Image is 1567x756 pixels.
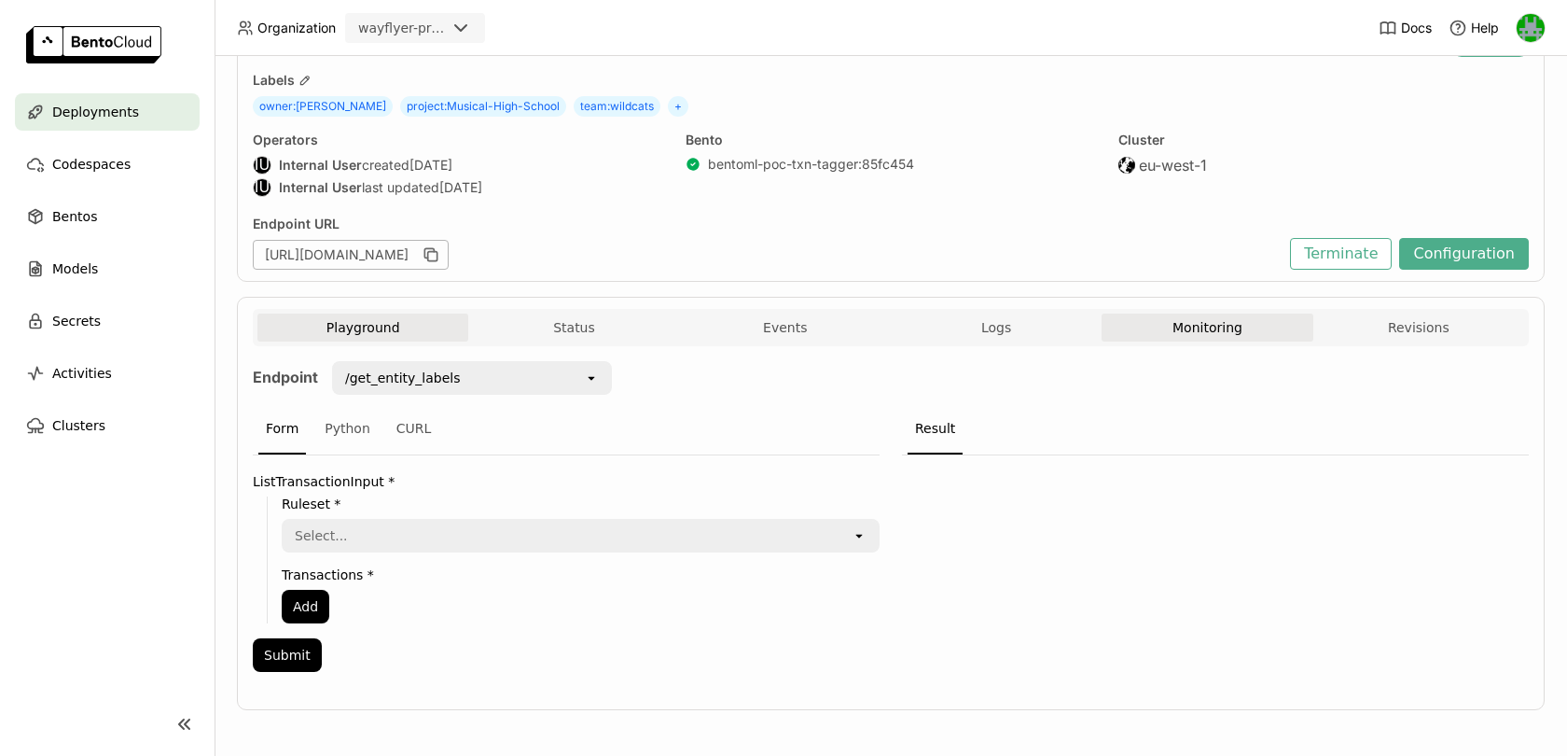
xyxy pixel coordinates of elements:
[257,20,336,36] span: Organization
[1401,20,1432,36] span: Docs
[680,314,891,342] button: Events
[439,179,482,196] span: [DATE]
[282,567,880,582] label: Transactions *
[257,314,468,342] button: Playground
[1517,14,1545,42] img: Sean Hickey
[15,146,200,183] a: Codespaces
[1449,19,1499,37] div: Help
[253,96,393,117] span: owner : [PERSON_NAME]
[52,414,105,437] span: Clusters
[574,96,660,117] span: team : wildcats
[253,638,322,672] button: Submit
[15,355,200,392] a: Activities
[253,72,1529,89] div: Labels
[295,526,348,545] div: Select...
[409,157,452,174] span: [DATE]
[1471,20,1499,36] span: Help
[253,156,271,175] div: Internal User
[15,93,200,131] a: Deployments
[254,179,270,196] div: IU
[1379,19,1432,37] a: Docs
[1313,314,1524,342] button: Revisions
[253,240,449,270] div: [URL][DOMAIN_NAME]
[253,178,663,197] div: last updated
[254,157,270,174] div: IU
[468,314,679,342] button: Status
[279,157,362,174] strong: Internal User
[253,216,1281,232] div: Endpoint URL
[15,250,200,287] a: Models
[26,26,161,63] img: logo
[279,179,362,196] strong: Internal User
[15,407,200,444] a: Clusters
[358,19,446,37] div: wayflyer-prod
[15,198,200,235] a: Bentos
[282,590,329,623] button: Add
[1290,238,1392,270] button: Terminate
[52,101,139,123] span: Deployments
[1102,314,1312,342] button: Monitoring
[52,153,131,175] span: Codespaces
[1399,238,1529,270] button: Configuration
[686,132,1096,148] div: Bento
[981,319,1011,336] span: Logs
[448,20,450,38] input: Selected wayflyer-prod.
[15,302,200,340] a: Secrets
[345,369,461,387] div: /get_entity_labels
[258,404,306,455] div: Form
[253,368,318,386] strong: Endpoint
[253,132,663,148] div: Operators
[282,497,880,511] label: Ruleset *
[317,404,378,455] div: Python
[52,258,98,280] span: Models
[1118,132,1529,148] div: Cluster
[253,178,271,197] div: Internal User
[668,96,688,117] span: +
[52,205,97,228] span: Bentos
[908,404,963,455] div: Result
[852,528,867,543] svg: open
[52,310,101,332] span: Secrets
[463,369,465,387] input: Selected /get_entity_labels.
[1139,156,1207,175] span: eu-west-1
[400,96,566,117] span: project : Musical-High-School
[253,474,880,489] label: ListTransactionInput *
[708,156,914,173] a: bentoml-poc-txn-tagger:85fc454
[584,371,599,385] svg: open
[253,156,663,175] div: created
[52,362,112,385] span: Activities
[389,404,439,455] div: CURL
